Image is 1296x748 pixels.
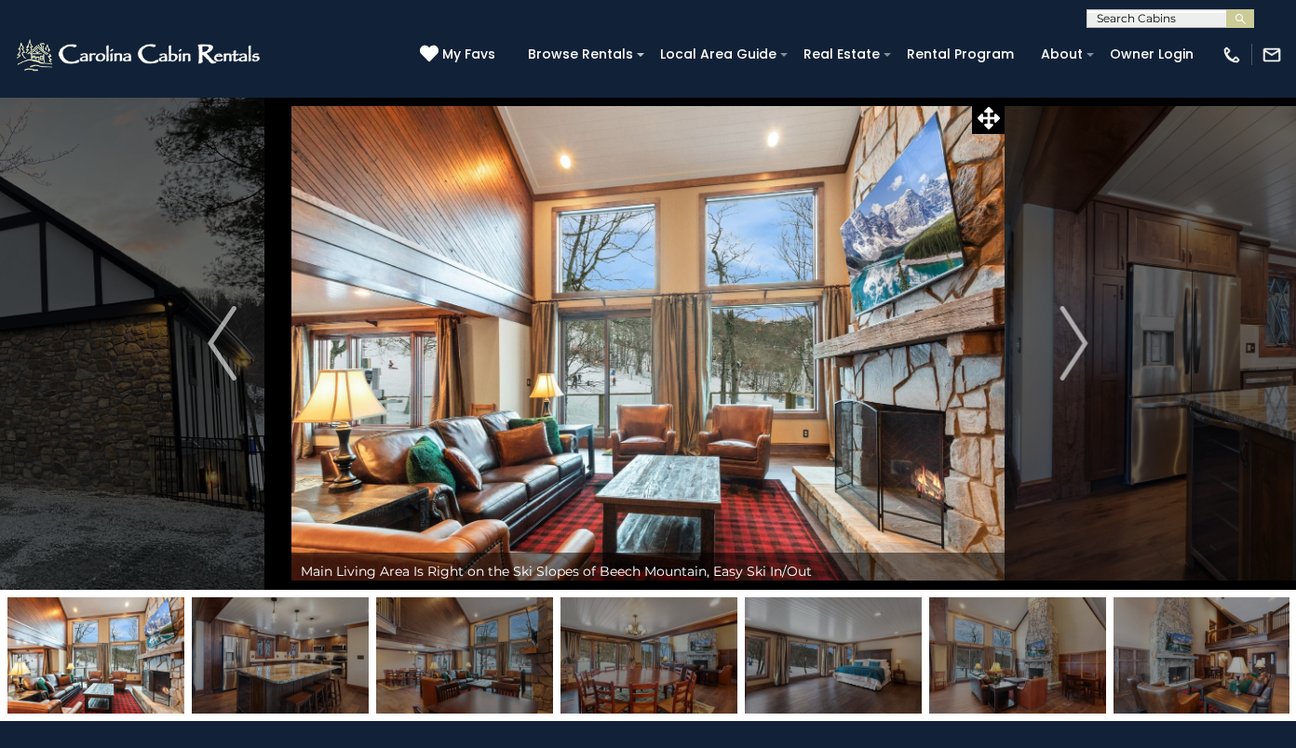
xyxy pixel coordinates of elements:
a: Browse Rentals [519,40,642,69]
img: 165669709 [376,597,553,714]
img: arrow [208,306,236,381]
button: Previous [153,97,292,590]
a: Real Estate [794,40,889,69]
img: 165669719 [745,597,922,714]
a: Local Area Guide [651,40,786,69]
img: phone-regular-white.png [1222,45,1242,65]
a: Rental Program [898,40,1023,69]
button: Next [1005,97,1144,590]
img: 165669710 [7,597,184,714]
img: White-1-2.png [14,36,265,73]
img: 165669707 [560,597,737,714]
img: arrow [1060,306,1087,381]
img: 165669708 [929,597,1106,714]
a: About [1032,40,1092,69]
img: mail-regular-white.png [1262,45,1282,65]
a: Owner Login [1100,40,1203,69]
img: 165669715 [192,597,369,714]
a: My Favs [420,45,500,65]
div: Main Living Area Is Right on the Ski Slopes of Beech Mountain, Easy Ski In/Out [291,553,1005,590]
span: My Favs [442,45,495,64]
img: 165669711 [1114,597,1290,714]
